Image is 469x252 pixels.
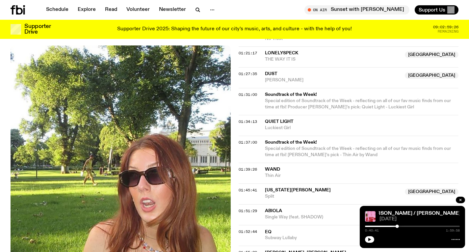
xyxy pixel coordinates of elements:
span: Wand [265,167,280,172]
span: Soundtrack of the Week! [265,92,455,98]
a: Read [101,5,121,14]
span: [GEOGRAPHIC_DATA] [405,72,458,79]
span: 09:02:59:26 [433,25,458,29]
span: 01:51:29 [239,208,257,213]
span: Thin Air [265,173,459,179]
button: On AirSunset with [PERSON_NAME] [304,5,409,14]
a: Volunteer [122,5,154,14]
button: 01:39:26 [239,168,257,171]
span: 01:21:17 [239,50,257,56]
span: 01:31:00 [239,92,257,97]
span: [US_STATE][PERSON_NAME] [265,188,331,192]
span: Support Us [419,7,445,13]
a: Explore [74,5,100,14]
span: THE WAY IT IS [265,56,401,63]
span: 01:27:35 [239,71,257,76]
h3: Supporter Drive [24,24,51,35]
a: Schedule [42,5,72,14]
span: Split [265,193,401,200]
span: [GEOGRAPHIC_DATA] [405,51,458,58]
button: 01:21:17 [239,51,257,55]
button: 01:45:41 [239,188,257,192]
p: Supporter Drive 2025: Shaping the future of our city’s music, arts, and culture - with the help o... [117,26,352,32]
span: dust [265,71,277,76]
span: Quiet Light [265,119,294,124]
span: Luckiest Girl [265,125,459,131]
span: Abiola [265,209,282,213]
span: Lonelyspeck [265,51,298,55]
span: 1:59:58 [446,229,460,232]
span: 01:52:44 [239,229,257,234]
a: Newsletter [155,5,190,14]
span: Single Way (feat. SHADOW) [265,214,401,220]
span: [GEOGRAPHIC_DATA] [405,188,458,195]
span: 01:45:41 [239,187,257,193]
span: [PERSON_NAME] [265,77,401,83]
span: 01:39:26 [239,167,257,172]
span: 01:37:00 [239,140,257,145]
button: 01:52:44 [239,230,257,234]
button: 01:34:13 [239,120,257,124]
span: Special edition of Soundtrack of the Week - reflecting on all of our fav music finds from our tim... [265,98,451,109]
span: Soundtrack of the Week! [265,139,455,146]
span: 01:34:13 [239,119,257,124]
button: 01:31:00 [239,93,257,97]
button: 01:37:00 [239,141,257,144]
span: EQ [265,230,272,234]
button: Support Us [415,5,458,14]
span: 0:40:41 [365,229,379,232]
span: Special edition of Soundtrack of the Week - reflecting on all of our fav music finds from our tim... [265,146,451,157]
button: 01:51:29 [239,209,257,213]
span: [DATE] [379,217,460,222]
button: 01:27:35 [239,72,257,76]
span: Remaining [438,30,458,33]
span: Subway Lullaby [265,235,459,241]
